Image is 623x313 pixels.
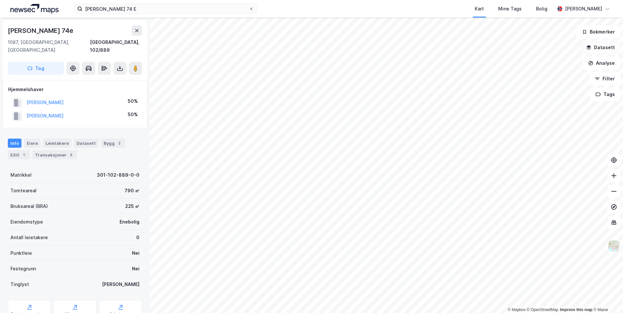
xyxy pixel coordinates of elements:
[116,140,123,146] div: 2
[24,139,40,148] div: Eiere
[508,307,526,312] a: Mapbox
[10,218,43,226] div: Eiendomstype
[68,152,74,158] div: 3
[136,234,139,241] div: 0
[10,187,36,195] div: Tomteareal
[120,218,139,226] div: Enebolig
[10,171,32,179] div: Matrikkel
[128,97,138,105] div: 50%
[128,111,138,118] div: 50%
[590,88,620,101] button: Tags
[8,25,75,36] div: [PERSON_NAME] 74e
[576,25,620,38] button: Bokmerker
[32,150,77,159] div: Transaksjoner
[21,152,27,158] div: 1
[102,280,139,288] div: [PERSON_NAME]
[581,41,620,54] button: Datasett
[43,139,71,148] div: Leietakere
[475,5,484,13] div: Kart
[608,240,620,252] img: Z
[82,4,249,14] input: Søk på adresse, matrikkel, gårdeiere, leietakere eller personer
[10,249,32,257] div: Punktleie
[10,202,48,210] div: Bruksareal (BRA)
[8,38,90,54] div: 1087, [GEOGRAPHIC_DATA], [GEOGRAPHIC_DATA]
[8,150,30,159] div: ESG
[10,265,36,273] div: Festegrunn
[97,171,139,179] div: 301-102-889-0-0
[583,57,620,70] button: Analyse
[90,38,142,54] div: [GEOGRAPHIC_DATA], 102/889
[590,282,623,313] iframe: Chat Widget
[8,86,142,93] div: Hjemmelshaver
[125,202,139,210] div: 225 ㎡
[565,5,602,13] div: [PERSON_NAME]
[560,307,592,312] a: Improve this map
[8,62,64,75] button: Tag
[8,139,22,148] div: Info
[132,265,139,273] div: Nei
[498,5,522,13] div: Mine Tags
[527,307,558,312] a: OpenStreetMap
[10,234,48,241] div: Antall leietakere
[536,5,547,13] div: Bolig
[10,280,29,288] div: Tinglyst
[10,4,59,14] img: logo.a4113a55bc3d86da70a041830d287a7e.svg
[589,72,620,85] button: Filter
[101,139,125,148] div: Bygg
[132,249,139,257] div: Nei
[124,187,139,195] div: 790 ㎡
[74,139,98,148] div: Datasett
